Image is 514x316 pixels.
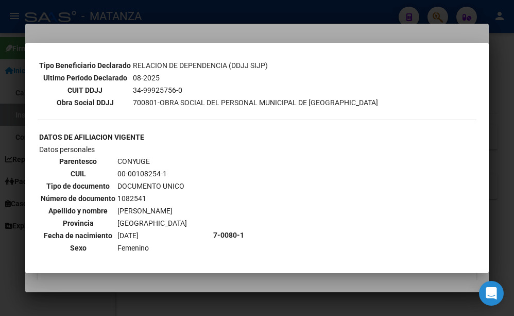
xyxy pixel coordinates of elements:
b: DATOS DE AFILIACION VIGENTE [39,133,144,141]
td: [GEOGRAPHIC_DATA] [117,218,187,229]
td: 700801-OBRA SOCIAL DEL PERSONAL MUNICIPAL DE [GEOGRAPHIC_DATA] [132,97,379,108]
th: Sexo [40,242,116,254]
b: 7-0080-1 [213,231,244,239]
th: CUIT DDJJ [39,85,131,96]
div: Open Intercom Messenger [479,281,504,306]
td: 00-00108254-1 [117,168,187,179]
th: Apellido y nombre [40,205,116,217]
th: Fecha de nacimiento [40,230,116,241]
th: Tipo de documento [40,180,116,192]
td: 1082541 [117,193,187,204]
th: Provincia [40,218,116,229]
th: Obra Social DDJJ [39,97,131,108]
th: Parentesco [40,156,116,167]
td: Femenino [117,242,187,254]
td: [PERSON_NAME] [117,205,187,217]
th: Tipo Beneficiario Declarado [39,60,131,71]
th: Ultimo Período Declarado [39,72,131,84]
td: 34-99925756-0 [132,85,379,96]
th: CUIL [40,168,116,179]
td: RELACION DE DEPENDENCIA (DDJJ SIJP) [132,60,379,71]
td: DOCUMENTO UNICO [117,180,187,192]
td: 08-2025 [132,72,379,84]
td: CONYUGE [117,156,187,167]
th: Número de documento [40,193,116,204]
td: [DATE] [117,230,187,241]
